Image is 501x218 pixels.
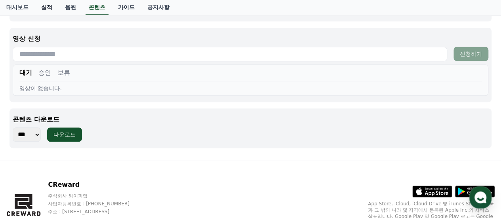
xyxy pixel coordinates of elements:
[13,115,488,124] p: 콘텐츠 다운로드
[48,193,145,199] p: 주식회사 와이피랩
[38,68,51,78] button: 승인
[2,152,52,172] a: 홈
[25,164,30,171] span: 홈
[48,209,145,215] p: 주소 : [STREET_ADDRESS]
[102,152,152,172] a: 설정
[57,68,70,78] button: 보류
[52,152,102,172] a: 대화
[19,68,32,78] button: 대기
[47,127,82,142] button: 다운로드
[460,50,482,58] div: 신청하기
[453,47,488,61] button: 신청하기
[13,34,488,44] p: 영상 신청
[19,84,482,92] div: 영상이 없습니다.
[53,131,76,138] div: 다운로드
[48,201,145,207] p: 사업자등록번호 : [PHONE_NUMBER]
[122,164,132,171] span: 설정
[48,180,145,190] p: CReward
[72,165,82,171] span: 대화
